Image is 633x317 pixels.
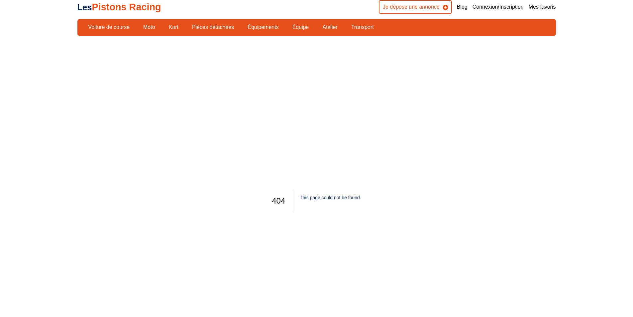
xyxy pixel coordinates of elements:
h2: This page could not be found . [300,190,361,206]
a: Équipements [243,22,283,33]
a: Moto [139,22,159,33]
a: Mes favoris [529,3,556,11]
a: LesPistons Racing [77,2,161,12]
a: Transport [347,22,378,33]
a: Kart [164,22,183,33]
a: Connexion/Inscription [473,3,524,11]
a: Équipe [288,22,313,33]
a: Voiture de course [84,22,134,33]
a: Pièces détachées [188,22,238,33]
span: Les [77,3,92,12]
h1: 404 [272,190,293,212]
a: Blog [457,3,468,11]
a: Atelier [318,22,342,33]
